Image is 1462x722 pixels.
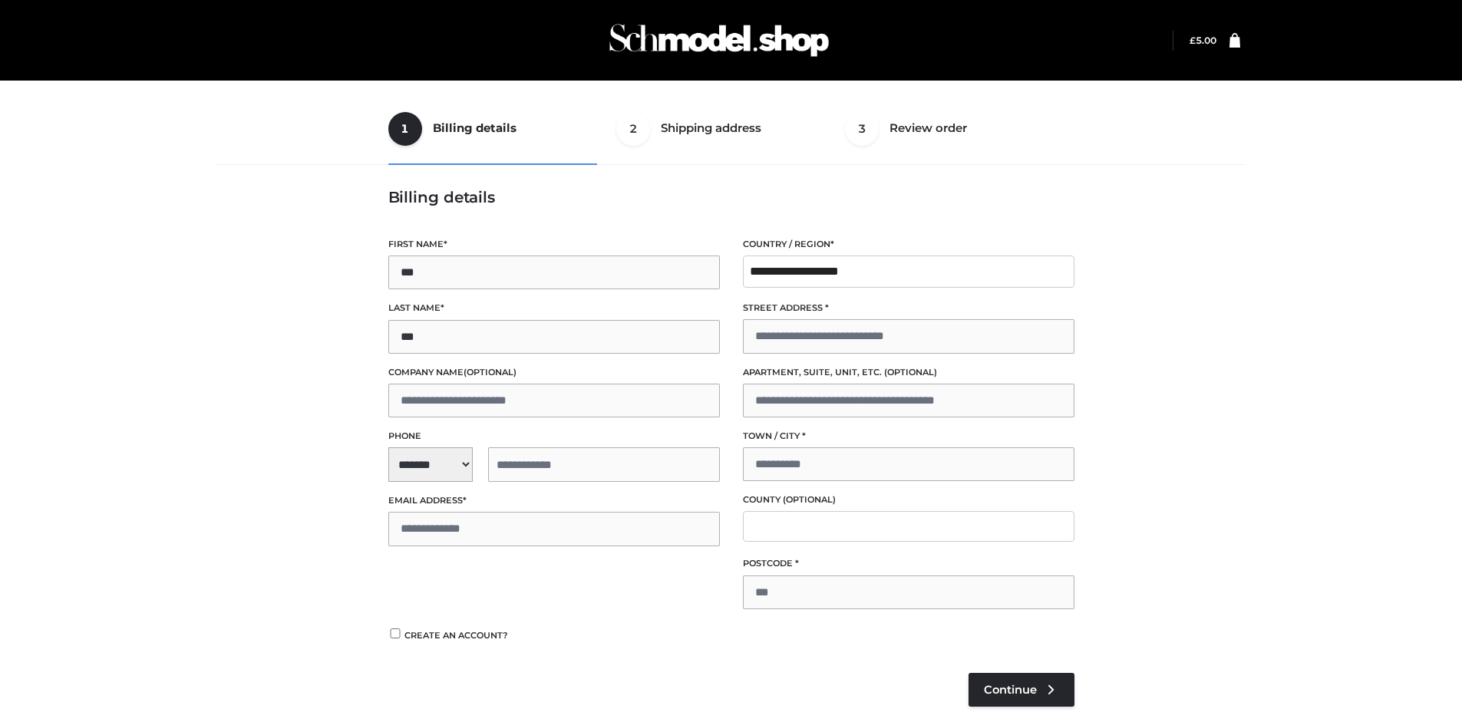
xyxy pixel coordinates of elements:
[743,301,1074,315] label: Street address
[743,493,1074,507] label: County
[783,494,836,505] span: (optional)
[388,237,720,252] label: First name
[743,429,1074,443] label: Town / City
[388,628,402,638] input: Create an account?
[743,556,1074,571] label: Postcode
[464,367,516,377] span: (optional)
[884,367,937,377] span: (optional)
[388,188,1074,206] h3: Billing details
[388,365,720,380] label: Company name
[388,301,720,315] label: Last name
[404,630,508,641] span: Create an account?
[984,683,1037,697] span: Continue
[388,429,720,443] label: Phone
[743,365,1074,380] label: Apartment, suite, unit, etc.
[604,10,834,71] img: Schmodel Admin 964
[969,673,1074,707] a: Continue
[388,493,720,508] label: Email address
[743,237,1074,252] label: Country / Region
[1190,35,1196,46] span: £
[1190,35,1216,46] bdi: 5.00
[1190,35,1216,46] a: £5.00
